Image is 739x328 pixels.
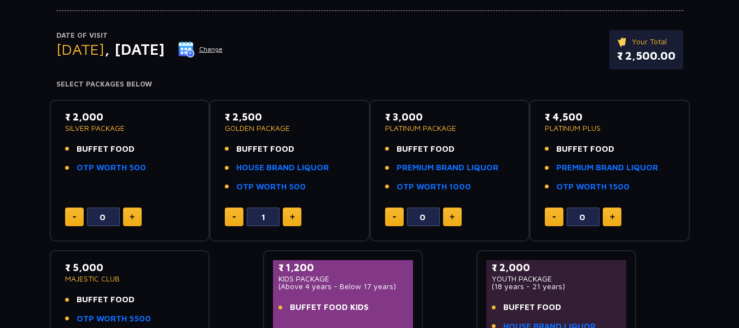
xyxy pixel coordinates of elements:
[617,36,676,48] p: Your Total
[178,41,223,58] button: Change
[552,216,556,218] img: minus
[450,214,455,220] img: plus
[617,48,676,64] p: ₹ 2,500.00
[492,275,621,283] p: YOUTH PACKAGE
[385,110,515,124] p: ₹ 3,000
[556,162,658,174] a: PREMIUM BRAND LIQUOR
[503,301,561,314] span: BUFFET FOOD
[278,275,408,283] p: KIDS PACKAGE
[236,181,306,193] a: OTP WORTH 500
[556,143,614,156] span: BUFFET FOOD
[617,36,629,48] img: ticket
[232,216,236,218] img: minus
[225,124,354,132] p: GOLDEN PACKAGE
[130,214,135,220] img: plus
[393,216,396,218] img: minus
[236,162,329,174] a: HOUSE BRAND LIQUOR
[104,40,165,58] span: , [DATE]
[492,283,621,290] p: (18 years - 21 years)
[397,162,498,174] a: PREMIUM BRAND LIQUOR
[397,181,471,193] a: OTP WORTH 1000
[77,313,151,325] a: OTP WORTH 5500
[65,260,195,275] p: ₹ 5,000
[65,275,195,283] p: MAJESTIC CLUB
[56,80,683,89] h4: Select Packages Below
[73,216,76,218] img: minus
[65,110,195,124] p: ₹ 2,000
[56,40,104,58] span: [DATE]
[77,143,135,156] span: BUFFET FOOD
[290,301,369,314] span: BUFFET FOOD KIDS
[397,143,455,156] span: BUFFET FOOD
[278,283,408,290] p: (Above 4 years - Below 17 years)
[278,260,408,275] p: ₹ 1,200
[556,181,630,193] a: OTP WORTH 1500
[610,214,615,220] img: plus
[545,110,674,124] p: ₹ 4,500
[545,124,674,132] p: PLATINUM PLUS
[492,260,621,275] p: ₹ 2,000
[236,143,294,156] span: BUFFET FOOD
[290,214,295,220] img: plus
[65,124,195,132] p: SILVER PACKAGE
[385,124,515,132] p: PLATINUM PACKAGE
[225,110,354,124] p: ₹ 2,500
[77,162,146,174] a: OTP WORTH 500
[77,294,135,306] span: BUFFET FOOD
[56,30,223,41] p: Date of Visit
